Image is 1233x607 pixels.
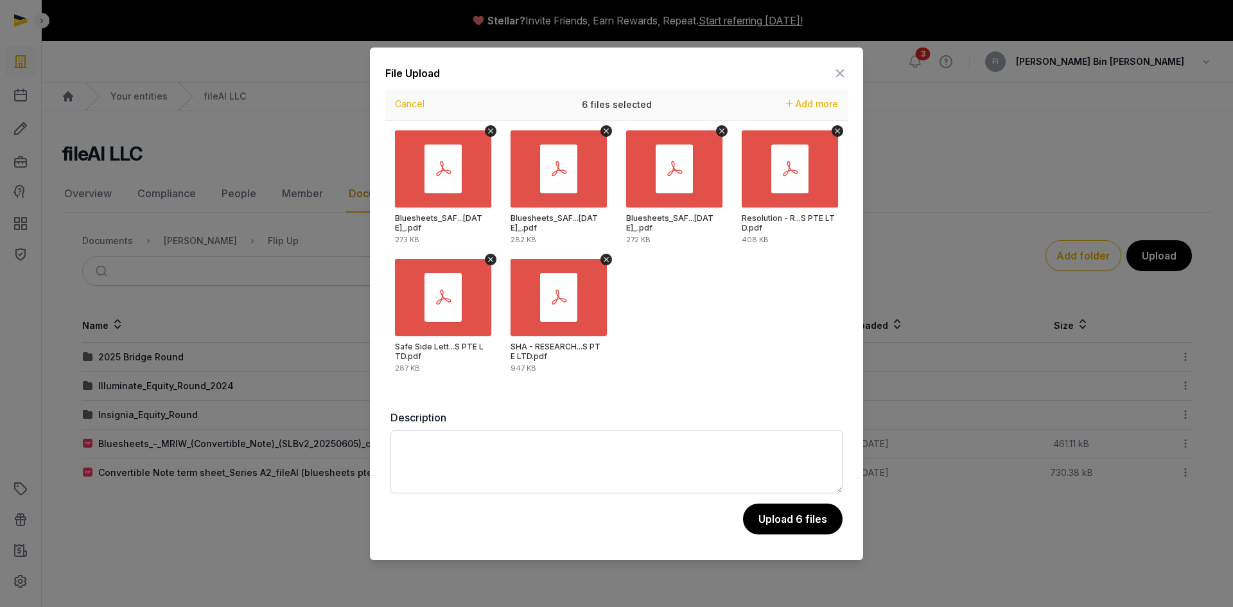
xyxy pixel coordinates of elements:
button: Remove file [716,125,728,137]
div: 408 KB [742,236,769,243]
div: 282 KB [511,236,536,243]
div: Bluesheets_SAFE_Note_1982_Investments__Signing_18.7.2023_.pdf [395,213,488,233]
button: Remove file [600,125,612,137]
div: Bluesheets_SAFE_Note_Antler__Signing_18.7.2023_.pdf [511,213,604,233]
div: Safe Side Letter - RESEARCHMYUSERS PTE LTD.pdf [395,342,488,362]
button: Remove file [832,125,843,137]
div: Bluesheets_SAFE_Note_Insignia__Signing_18.7.2023_.pdf [626,213,719,233]
div: SHA - RESEARCHMYUSERS PTE LTD.pdf [511,342,604,362]
div: File Upload [385,66,440,81]
button: Remove file [485,254,496,265]
div: 6 files selected [520,89,713,121]
button: Upload 6 files [743,504,843,534]
button: Remove file [485,125,496,137]
div: 272 KB [626,236,651,243]
div: 947 KB [511,365,536,372]
button: Cancel [391,95,428,113]
div: 273 KB [395,236,419,243]
span: Add more [796,98,838,109]
div: 287 KB [395,365,420,372]
label: Description [390,410,843,425]
iframe: Chat Widget [1002,458,1233,607]
div: Resolution - RESEARCHMYUSERS PTE LTD.pdf [742,213,835,233]
button: Remove file [600,254,612,265]
div: Uppy Dashboard [385,89,848,410]
button: Add more files [781,95,843,113]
